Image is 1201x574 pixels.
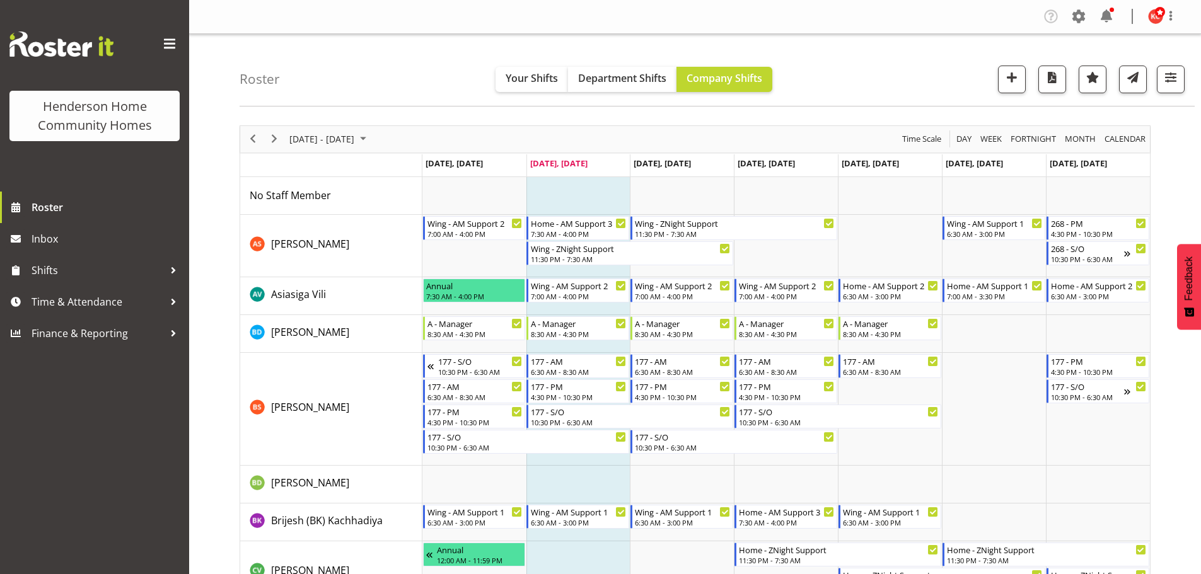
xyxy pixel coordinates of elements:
div: Billie Sothern"s event - 177 - S/O Begin From Monday, August 18, 2025 at 10:30:00 PM GMT+12:00 En... [423,430,630,454]
div: previous period [242,126,264,152]
span: Roster [32,198,183,217]
div: 8:30 AM - 4:30 PM [635,329,730,339]
div: Brijesh (BK) Kachhadiya"s event - Wing - AM Support 1 Begin From Tuesday, August 19, 2025 at 6:30... [526,505,629,529]
span: [DATE], [DATE] [1050,158,1107,169]
span: Asiasiga Vili [271,287,326,301]
div: Annual [426,279,523,292]
div: 6:30 AM - 3:00 PM [947,229,1042,239]
span: [DATE], [DATE] [426,158,483,169]
td: No Staff Member resource [240,177,422,215]
span: [PERSON_NAME] [271,400,349,414]
div: 177 - S/O [739,405,938,418]
div: 10:30 PM - 6:30 AM [1051,392,1124,402]
div: 177 - S/O [635,430,834,443]
div: 11:30 PM - 7:30 AM [739,555,938,565]
button: Your Shifts [496,67,568,92]
td: Billie Sothern resource [240,353,422,466]
a: No Staff Member [250,188,331,203]
span: Fortnight [1009,131,1057,147]
span: Department Shifts [578,71,666,85]
div: 268 - S/O [1051,242,1124,255]
div: Wing - AM Support 1 [531,505,626,518]
div: Brijesh (BK) Kachhadiya"s event - Wing - AM Support 1 Begin From Wednesday, August 20, 2025 at 6:... [630,505,733,529]
div: 177 - AM [635,355,730,367]
div: Home - AM Support 3 [531,217,626,229]
button: Filter Shifts [1157,66,1185,93]
div: 8:30 AM - 4:30 PM [531,329,626,339]
span: Brijesh (BK) Kachhadiya [271,514,383,527]
button: Department Shifts [568,67,676,92]
div: 4:30 PM - 10:30 PM [1051,367,1146,377]
div: 7:00 AM - 4:00 PM [531,291,626,301]
div: 12:00 AM - 11:59 PM [437,555,523,565]
div: 6:30 AM - 8:30 AM [427,392,523,402]
div: 6:30 AM - 3:00 PM [635,517,730,527]
div: Home - AM Support 3 [739,505,834,518]
div: 177 - AM [427,380,523,393]
div: Home - AM Support 1 [947,279,1042,292]
div: Billie Sothern"s event - 177 - S/O Begin From Thursday, August 21, 2025 at 10:30:00 PM GMT+12:00 ... [734,405,941,428]
div: Annual [437,543,523,556]
div: next period [264,126,285,152]
button: Feedback - Show survey [1177,244,1201,330]
div: 177 - S/O [531,405,730,418]
span: Your Shifts [506,71,558,85]
td: Asiasiga Vili resource [240,277,422,315]
div: Billie Sothern"s event - 177 - S/O Begin From Wednesday, August 20, 2025 at 10:30:00 PM GMT+12:00... [630,430,837,454]
div: 177 - AM [843,355,938,367]
div: Home - AM Support 2 [1051,279,1146,292]
div: 177 - AM [531,355,626,367]
div: Home - ZNight Support [739,543,938,556]
div: 10:30 PM - 6:30 AM [739,417,938,427]
div: Billie Sothern"s event - 177 - AM Begin From Monday, August 18, 2025 at 6:30:00 AM GMT+12:00 Ends... [423,379,526,403]
div: Wing - AM Support 1 [947,217,1042,229]
td: Billie-Rose Dunlop resource [240,466,422,503]
div: 7:00 AM - 4:00 PM [739,291,834,301]
div: Billie Sothern"s event - 177 - PM Begin From Wednesday, August 20, 2025 at 4:30:00 PM GMT+12:00 E... [630,379,733,403]
div: 6:30 AM - 3:00 PM [843,517,938,527]
td: Brijesh (BK) Kachhadiya resource [240,503,422,541]
h4: Roster [240,72,280,86]
div: Billie Sothern"s event - 177 - S/O Begin From Tuesday, August 19, 2025 at 10:30:00 PM GMT+12:00 E... [526,405,733,428]
div: 6:30 AM - 8:30 AM [843,367,938,377]
div: A - Manager [531,317,626,330]
button: Next [266,131,283,147]
button: Timeline Month [1063,131,1098,147]
div: 10:30 PM - 6:30 AM [635,442,834,452]
div: Billie Sothern"s event - 177 - PM Begin From Monday, August 18, 2025 at 4:30:00 PM GMT+12:00 Ends... [423,405,526,428]
div: Asiasiga Vili"s event - Home - AM Support 1 Begin From Saturday, August 23, 2025 at 7:00:00 AM GM... [943,278,1045,302]
td: Barbara Dunlop resource [240,315,422,353]
button: Time Scale [900,131,944,147]
button: Fortnight [1009,131,1059,147]
div: 7:00 AM - 4:00 PM [427,229,523,239]
div: Asiasiga Vili"s event - Wing - AM Support 2 Begin From Wednesday, August 20, 2025 at 7:00:00 AM G... [630,278,733,302]
span: calendar [1103,131,1147,147]
div: Barbara Dunlop"s event - A - Manager Begin From Thursday, August 21, 2025 at 8:30:00 AM GMT+12:00... [734,316,837,340]
div: Wing - AM Support 1 [843,505,938,518]
div: 4:30 PM - 10:30 PM [531,392,626,402]
div: Asiasiga Vili"s event - Wing - AM Support 2 Begin From Tuesday, August 19, 2025 at 7:00:00 AM GMT... [526,278,629,302]
span: Week [979,131,1003,147]
span: [DATE], [DATE] [946,158,1003,169]
span: [DATE], [DATE] [634,158,691,169]
a: [PERSON_NAME] [271,475,349,490]
div: 8:30 AM - 4:30 PM [843,329,938,339]
div: Cheenee Vargas"s event - Annual Begin From Thursday, August 7, 2025 at 12:00:00 AM GMT+12:00 Ends... [423,542,526,566]
td: Arshdeep Singh resource [240,215,422,277]
div: 177 - PM [1051,355,1146,367]
img: kirsty-crossley8517.jpg [1148,9,1163,24]
div: Cheenee Vargas"s event - Home - ZNight Support Begin From Saturday, August 23, 2025 at 11:30:00 P... [943,542,1149,566]
div: Barbara Dunlop"s event - A - Manager Begin From Tuesday, August 19, 2025 at 8:30:00 AM GMT+12:00 ... [526,316,629,340]
button: August 2025 [287,131,372,147]
div: Billie Sothern"s event - 177 - PM Begin From Thursday, August 21, 2025 at 4:30:00 PM GMT+12:00 En... [734,379,837,403]
div: Asiasiga Vili"s event - Home - AM Support 2 Begin From Sunday, August 24, 2025 at 6:30:00 AM GMT+... [1047,278,1149,302]
div: 6:30 AM - 8:30 AM [635,367,730,377]
div: Henderson Home Community Homes [22,97,167,135]
div: Home - AM Support 2 [843,279,938,292]
div: A - Manager [635,317,730,330]
div: 268 - PM [1051,217,1146,229]
a: [PERSON_NAME] [271,324,349,340]
span: Time Scale [901,131,943,147]
div: Brijesh (BK) Kachhadiya"s event - Wing - AM Support 1 Begin From Monday, August 18, 2025 at 6:30:... [423,505,526,529]
div: 177 - S/O [438,355,523,367]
